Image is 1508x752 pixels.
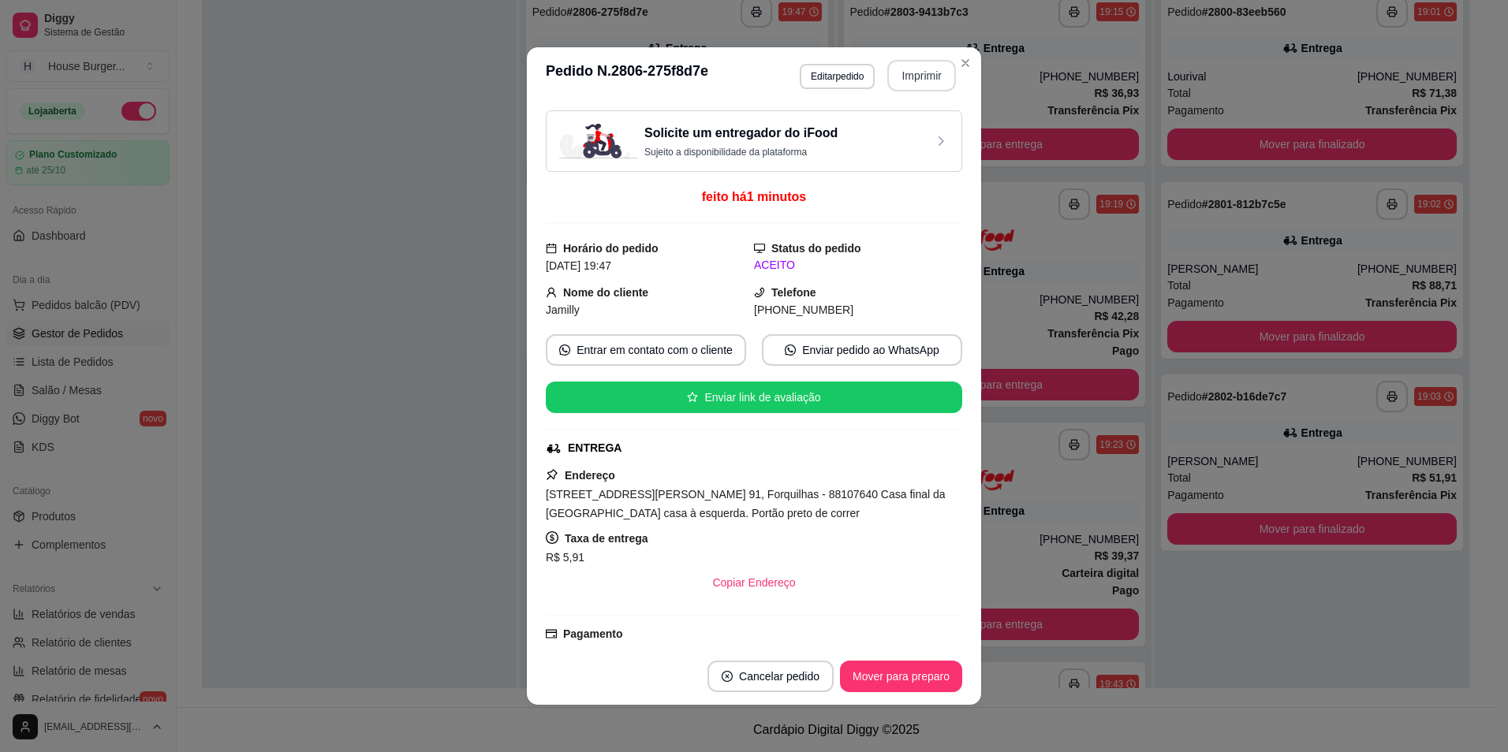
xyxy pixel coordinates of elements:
span: [DATE] 19:47 [546,259,611,272]
span: dollar [546,531,558,544]
strong: Nome do cliente [563,286,648,299]
strong: Pagamento [563,627,622,640]
button: close-circleCancelar pedido [707,661,834,692]
button: whats-appEntrar em contato com o cliente [546,334,746,366]
button: Close [953,50,978,76]
span: whats-app [559,344,570,356]
h3: Pedido N. 2806-275f8d7e [546,60,708,91]
h3: Solicite um entregador do iFood [644,124,838,143]
div: ACEITO [754,257,962,274]
button: starEnviar link de avaliação [546,382,962,413]
strong: Telefone [771,286,816,299]
img: delivery-image [559,124,638,158]
span: user [546,287,557,298]
button: Imprimir [887,60,956,91]
div: ENTREGA [568,440,621,456]
strong: Endereço [565,469,615,482]
span: credit-card [546,628,557,639]
span: R$ 5,91 [546,551,584,564]
p: Sujeito a disponibilidade da plataforma [644,146,838,158]
span: close-circle [722,671,733,682]
span: star [687,392,698,403]
strong: Horário do pedido [563,242,659,255]
span: feito há 1 minutos [702,190,806,203]
span: phone [754,287,765,298]
span: [PHONE_NUMBER] [754,303,853,316]
span: calendar [546,243,557,254]
span: [STREET_ADDRESS][PERSON_NAME] 91, Forquilhas - 88107640 Casa final da [GEOGRAPHIC_DATA] casa à es... [546,488,946,519]
span: whats-app [785,344,796,356]
span: pushpin [546,468,558,481]
button: Editarpedido [800,64,875,89]
button: Mover para preparo [840,661,962,692]
span: Jamilly [546,303,580,316]
strong: Status do pedido [771,242,861,255]
button: whats-appEnviar pedido ao WhatsApp [762,334,962,366]
span: desktop [754,243,765,254]
strong: Taxa de entrega [565,532,648,545]
button: Copiar Endereço [700,567,808,598]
